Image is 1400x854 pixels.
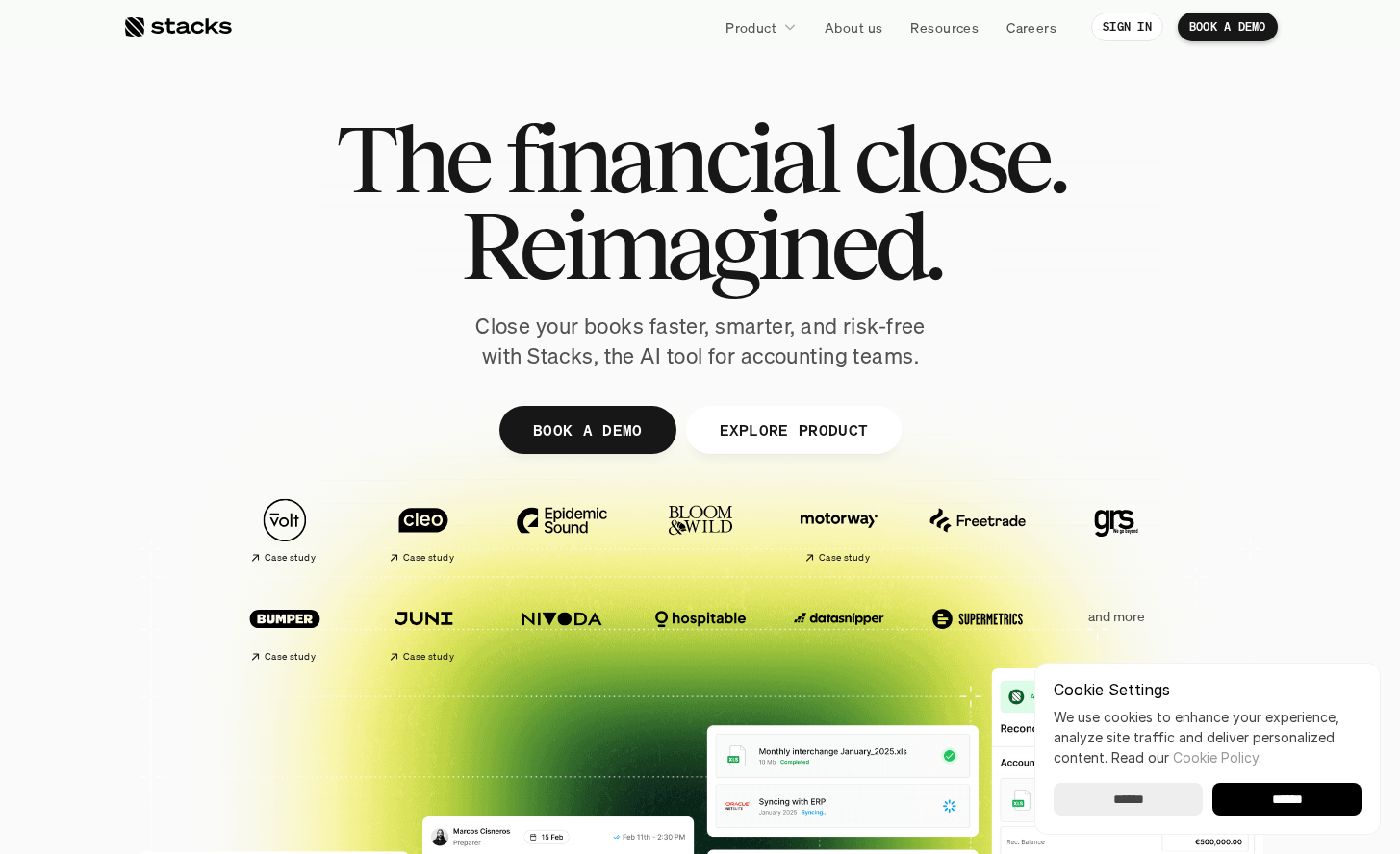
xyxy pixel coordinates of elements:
[225,489,344,572] a: Case study
[819,552,870,564] h2: Case study
[685,406,902,454] a: EXPLORE PRODUCT
[225,587,344,670] a: Case study
[364,587,483,670] a: Case study
[265,651,316,663] h2: Case study
[853,115,1065,202] span: close.
[498,406,675,454] a: BOOK A DEMO
[995,10,1068,44] a: Careers
[1178,13,1278,41] a: BOOK A DEMO
[1173,749,1259,766] a: Cookie Policy
[532,415,642,443] p: BOOK A DEMO
[403,552,454,564] h2: Case study
[364,489,483,572] a: Case study
[825,17,882,38] p: About us
[336,115,489,202] span: The
[505,115,837,202] span: financial
[1054,682,1362,697] p: Cookie Settings
[1006,17,1056,38] p: Careers
[1056,609,1176,625] p: and more
[460,202,940,289] span: Reimagined.
[1054,707,1362,767] p: We use cookies to enhance your experience, analyze site traffic and deliver personalized content.
[899,10,990,44] a: Resources
[460,312,941,371] p: Close your books faster, smarter, and risk-free with Stacks, the AI tool for accounting teams.
[779,489,899,572] a: Case study
[265,552,316,564] h2: Case study
[1103,20,1152,34] p: SIGN IN
[910,17,979,38] p: Resources
[1091,13,1163,41] a: SIGN IN
[725,17,776,38] p: Product
[813,10,894,44] a: About us
[403,651,454,663] h2: Case study
[1111,749,1261,766] span: Read our .
[1189,20,1266,34] p: BOOK A DEMO
[719,415,868,443] p: EXPLORE PRODUCT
